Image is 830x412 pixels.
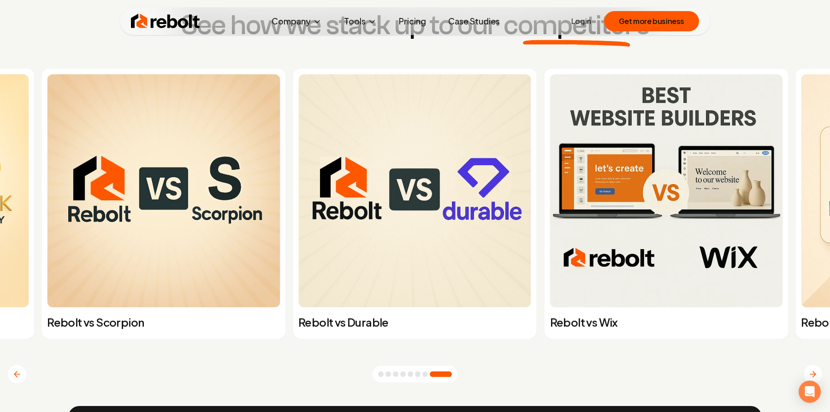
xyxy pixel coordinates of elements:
button: Go to slide 3 [393,371,398,377]
a: Login [571,16,591,27]
button: Get more business [604,11,699,31]
button: Go to slide 4 [400,371,406,377]
button: Go to slide 2 [385,371,391,377]
img: Rebolt vs Durable [298,74,531,307]
p: Rebolt vs Wix [550,315,783,329]
p: Rebolt vs Durable [298,315,531,329]
button: Go to slide 5 [408,371,413,377]
button: Go to slide 8 [430,371,452,377]
p: Rebolt vs Scorpion [47,315,280,329]
a: Rebolt vs DurableRebolt vs Durable [293,69,537,339]
img: Rebolt vs Wix [550,74,783,307]
h3: See how we stack up to our [181,12,649,39]
button: Go to slide 1 [378,371,384,377]
img: Rebolt Logo [131,12,200,30]
div: Open Intercom Messenger [799,381,821,403]
a: Case Studies [441,12,507,30]
button: Go to slide 7 [422,371,428,377]
a: Rebolt vs WixRebolt vs Wix [545,69,788,339]
span: competitors [504,12,649,39]
button: Go to slide 6 [415,371,421,377]
button: Tools [337,12,384,30]
a: Rebolt vs ScorpionRebolt vs Scorpion [41,69,285,339]
button: Company [264,12,329,30]
button: Next slide [803,364,823,384]
img: Rebolt vs Scorpion [47,74,280,307]
a: Pricing [391,12,433,30]
button: Previous slide [7,364,27,384]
